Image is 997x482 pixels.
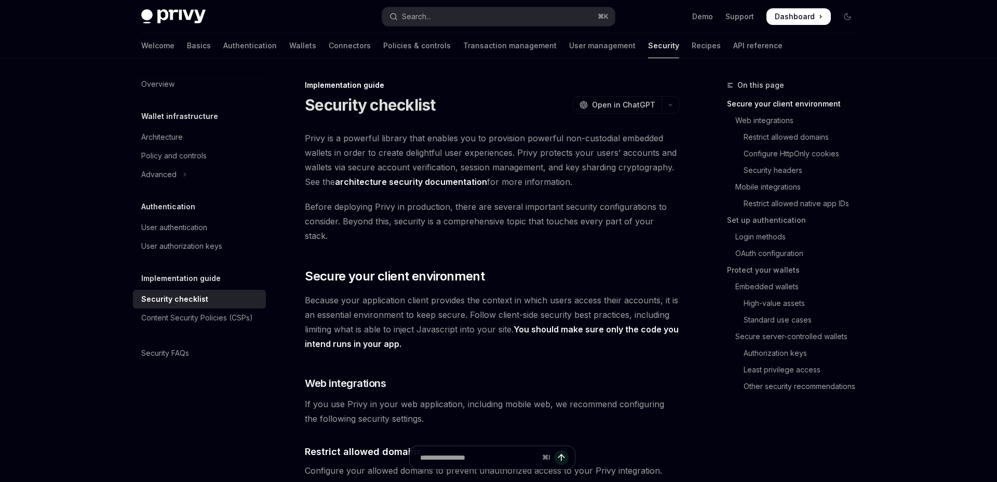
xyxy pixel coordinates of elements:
[141,33,174,58] a: Welcome
[727,378,864,395] a: Other security recommendations
[289,33,316,58] a: Wallets
[305,96,436,114] h1: Security checklist
[141,347,189,359] div: Security FAQs
[305,397,679,426] span: If you use Privy in your web application, including mobile web, we recommend configuring the foll...
[141,272,221,285] h5: Implementation guide
[648,33,679,58] a: Security
[775,11,815,22] span: Dashboard
[133,237,266,256] a: User authorization keys
[727,195,864,212] a: Restrict allowed native app IDs
[141,78,174,90] div: Overview
[598,12,609,21] span: ⌘ K
[727,129,864,145] a: Restrict allowed domains
[727,245,864,262] a: OAuth configuration
[187,33,211,58] a: Basics
[141,312,253,324] div: Content Security Policies (CSPs)
[727,328,864,345] a: Secure server-controlled wallets
[554,450,569,465] button: Send message
[382,7,615,26] button: Open search
[329,33,371,58] a: Connectors
[141,240,222,252] div: User authorization keys
[727,179,864,195] a: Mobile integrations
[727,96,864,112] a: Secure your client environment
[305,131,679,189] span: Privy is a powerful library that enables you to provision powerful non-custodial embedded wallets...
[141,168,177,181] div: Advanced
[569,33,636,58] a: User management
[133,128,266,146] a: Architecture
[133,309,266,327] a: Content Security Policies (CSPs)
[727,312,864,328] a: Standard use cases
[463,33,557,58] a: Transaction management
[305,80,679,90] div: Implementation guide
[141,150,207,162] div: Policy and controls
[335,177,487,188] a: architecture security documentation
[692,33,721,58] a: Recipes
[727,162,864,179] a: Security headers
[839,8,856,25] button: Toggle dark mode
[305,293,679,351] span: Because your application client provides the context in which users access their accounts, it is ...
[141,293,208,305] div: Security checklist
[573,96,662,114] button: Open in ChatGPT
[737,79,784,91] span: On this page
[766,8,831,25] a: Dashboard
[133,218,266,237] a: User authentication
[133,75,266,93] a: Overview
[727,212,864,229] a: Set up authentication
[141,9,206,24] img: dark logo
[592,100,655,110] span: Open in ChatGPT
[305,268,484,285] span: Secure your client environment
[383,33,451,58] a: Policies & controls
[727,295,864,312] a: High-value assets
[727,229,864,245] a: Login methods
[727,262,864,278] a: Protect your wallets
[727,278,864,295] a: Embedded wallets
[305,376,386,391] span: Web integrations
[133,290,266,309] a: Security checklist
[733,33,783,58] a: API reference
[402,10,431,23] div: Search...
[133,165,266,184] button: Toggle Advanced section
[141,200,195,213] h5: Authentication
[305,199,679,243] span: Before deploying Privy in production, there are several important security configurations to cons...
[420,446,538,469] input: Ask a question...
[727,361,864,378] a: Least privilege access
[725,11,754,22] a: Support
[727,145,864,162] a: Configure HttpOnly cookies
[141,131,183,143] div: Architecture
[727,345,864,361] a: Authorization keys
[141,110,218,123] h5: Wallet infrastructure
[133,146,266,165] a: Policy and controls
[727,112,864,129] a: Web integrations
[223,33,277,58] a: Authentication
[692,11,713,22] a: Demo
[133,344,266,363] a: Security FAQs
[141,221,207,234] div: User authentication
